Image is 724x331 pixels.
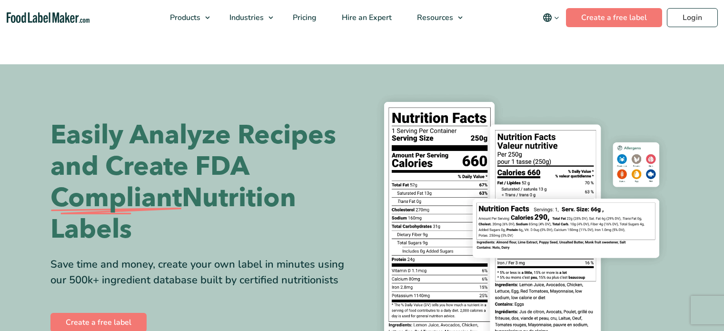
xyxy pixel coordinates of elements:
span: Pricing [290,12,317,23]
span: Resources [414,12,454,23]
span: Hire an Expert [339,12,393,23]
a: Login [667,8,718,27]
span: Compliant [50,182,182,214]
span: Industries [227,12,265,23]
span: Products [167,12,201,23]
div: Save time and money, create your own label in minutes using our 500k+ ingredient database built b... [50,257,355,288]
h1: Easily Analyze Recipes and Create FDA Nutrition Labels [50,120,355,245]
a: Create a free label [566,8,662,27]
